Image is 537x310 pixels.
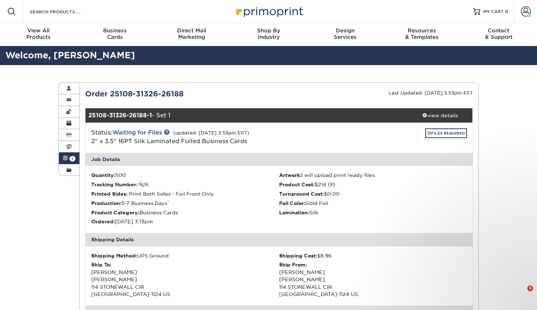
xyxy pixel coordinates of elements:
li: Business Cards [91,209,279,216]
span: Contact [460,27,537,34]
span: Print Both Sides - Foil Front Only [129,191,214,197]
li: Gold Foil [279,200,467,207]
li: Silk [279,209,467,216]
strong: Shipping Cost: [279,253,317,259]
a: BusinessCards [77,23,154,46]
div: Industry [230,27,307,40]
strong: Turnaround Cost: [279,191,324,197]
span: N/A [139,182,149,187]
strong: Artwork: [279,172,301,178]
div: Job Details [85,153,473,166]
div: view details [408,112,473,119]
strong: Product Category: [91,210,139,215]
strong: Foil Color: [279,200,305,206]
span: 1 [69,156,75,161]
div: UPS Ground [91,252,279,259]
small: Last Updated: [DATE] 3:53pm EST [389,90,473,96]
small: (updated: [DATE] 3:53pm EST) [173,130,249,136]
strong: Product Cost: [279,182,315,187]
a: view details [408,108,473,123]
li: [DATE] 3:13pm [91,218,279,225]
a: FILES REQUIRED [425,128,467,138]
div: [PERSON_NAME] [PERSON_NAME] 114 STONEWALL CIR [GEOGRAPHIC_DATA]-1124 US [91,261,279,298]
strong: Lamination: [279,210,309,215]
div: Marketing [153,27,230,40]
li: $214.00 [279,181,467,188]
div: Shipping Details [85,233,473,246]
div: [PERSON_NAME] [PERSON_NAME] 114 STONEWALL CIR [GEOGRAPHIC_DATA]-1124 US [279,261,467,298]
a: DesignServices [307,23,384,46]
strong: Ship From: [279,262,307,268]
span: Shop By [230,27,307,34]
li: 5-7 Business Days [91,200,279,207]
span: MY CART [483,9,504,15]
div: & Support [460,27,537,40]
a: Waiting for Files [112,129,162,136]
a: Shop ByIndustry [230,23,307,46]
a: 1 [59,152,80,164]
strong: Quantity: [91,172,115,178]
input: SEARCH PRODUCTS..... [29,7,99,16]
div: Order 25108-31326-26188 [80,88,279,99]
strong: Printed Sides: [91,191,128,197]
li: 500 [91,172,279,179]
span: Business [77,27,154,34]
div: $8.96 [279,252,467,259]
span: 5 [527,286,533,291]
li: $0.00 [279,190,467,197]
iframe: Intercom live chat [513,286,530,303]
a: Direct MailMarketing [153,23,230,46]
strong: Production: [91,200,121,206]
strong: Ordered: [91,219,115,224]
div: & Templates [384,27,460,40]
a: Contact& Support [460,23,537,46]
img: Primoprint [233,4,305,19]
a: 2" x 3.5" 16PT Silk Laminated Foiled Business Cards [91,138,247,145]
span: Design [307,27,384,34]
span: 0 [505,9,508,14]
li: I will upload print ready files. [279,172,467,179]
strong: 25108-31326-26188-1 [88,112,152,119]
div: Status: [86,128,343,146]
a: Resources& Templates [384,23,460,46]
strong: Tracking Number: [91,182,138,187]
div: - Set 1 [85,108,408,123]
div: Cards [77,27,154,40]
strong: Ship To: [91,262,111,268]
span: Resources [384,27,460,34]
span: Direct Mail [153,27,230,34]
div: Services [307,27,384,40]
strong: Shipping Method: [91,253,137,259]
